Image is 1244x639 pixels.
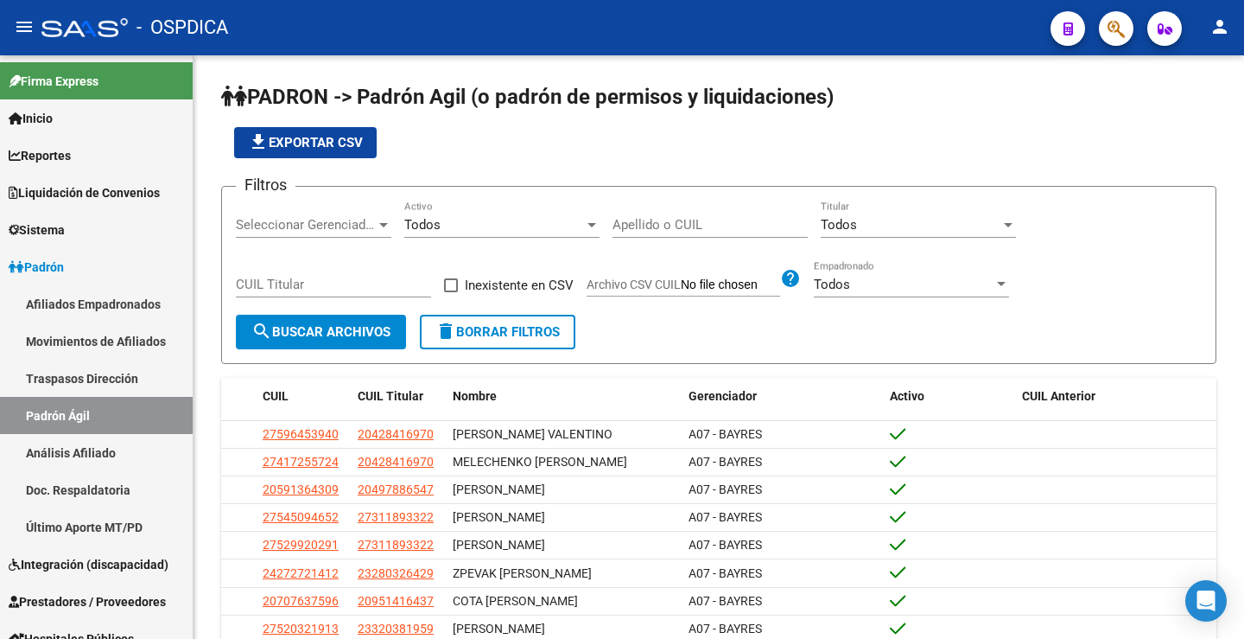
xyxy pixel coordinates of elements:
[883,378,1015,415] datatable-header-cell: Activo
[689,482,762,496] span: A07 - BAYRES
[251,321,272,342] mat-icon: search
[689,622,762,636] span: A07 - BAYRES
[358,455,434,469] span: 20428416970
[9,109,53,128] span: Inicio
[263,482,339,496] span: 20591364309
[251,324,390,340] span: Buscar Archivos
[465,275,574,296] span: Inexistente en CSV
[689,566,762,580] span: A07 - BAYRES
[358,482,434,496] span: 20497886547
[689,538,762,552] span: A07 - BAYRES
[404,217,441,233] span: Todos
[221,85,834,109] span: PADRON -> Padrón Agil (o padrón de permisos y liquidaciones)
[358,622,434,636] span: 23320381959
[780,268,801,289] mat-icon: help
[358,594,434,608] span: 20951416437
[263,389,289,403] span: CUIL
[234,127,377,158] button: Exportar CSV
[136,9,228,47] span: - OSPDICA
[9,555,168,574] span: Integración (discapacidad)
[236,173,295,197] h3: Filtros
[9,72,98,91] span: Firma Express
[1015,378,1216,415] datatable-header-cell: CUIL Anterior
[248,135,363,150] span: Exportar CSV
[263,594,339,608] span: 20707637596
[263,538,339,552] span: 27529920291
[814,277,850,292] span: Todos
[453,594,578,608] span: COTA [PERSON_NAME]
[453,622,545,636] span: [PERSON_NAME]
[358,389,423,403] span: CUIL Titular
[263,455,339,469] span: 27417255724
[9,592,166,611] span: Prestadores / Proveedores
[9,220,65,240] span: Sistema
[453,427,612,441] span: [PERSON_NAME] VALENTINO
[256,378,351,415] datatable-header-cell: CUIL
[689,389,757,403] span: Gerenciador
[263,622,339,636] span: 27520321913
[689,594,762,608] span: A07 - BAYRES
[453,482,545,496] span: [PERSON_NAME]
[358,566,434,580] span: 23280326429
[9,146,71,165] span: Reportes
[1209,16,1230,37] mat-icon: person
[890,389,924,403] span: Activo
[453,510,545,524] span: [PERSON_NAME]
[263,427,339,441] span: 27596453940
[1185,580,1227,622] div: Open Intercom Messenger
[681,278,780,293] input: Archivo CSV CUIL
[358,427,434,441] span: 20428416970
[435,324,560,340] span: Borrar Filtros
[821,217,857,233] span: Todos
[587,278,681,291] span: Archivo CSV CUIL
[446,378,682,415] datatable-header-cell: Nombre
[435,321,456,342] mat-icon: delete
[358,538,434,552] span: 27311893322
[9,258,64,277] span: Padrón
[14,16,35,37] mat-icon: menu
[420,315,575,349] button: Borrar Filtros
[236,217,376,233] span: Seleccionar Gerenciador
[351,378,446,415] datatable-header-cell: CUIL Titular
[1022,389,1095,403] span: CUIL Anterior
[682,378,883,415] datatable-header-cell: Gerenciador
[453,389,497,403] span: Nombre
[453,455,627,469] span: MELECHENKO [PERSON_NAME]
[453,566,592,580] span: ZPEVAK [PERSON_NAME]
[453,538,545,552] span: [PERSON_NAME]
[689,427,762,441] span: A07 - BAYRES
[9,183,160,202] span: Liquidación de Convenios
[263,566,339,580] span: 24272721412
[689,455,762,469] span: A07 - BAYRES
[248,131,269,152] mat-icon: file_download
[236,315,406,349] button: Buscar Archivos
[689,510,762,524] span: A07 - BAYRES
[263,510,339,524] span: 27545094652
[358,510,434,524] span: 27311893322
